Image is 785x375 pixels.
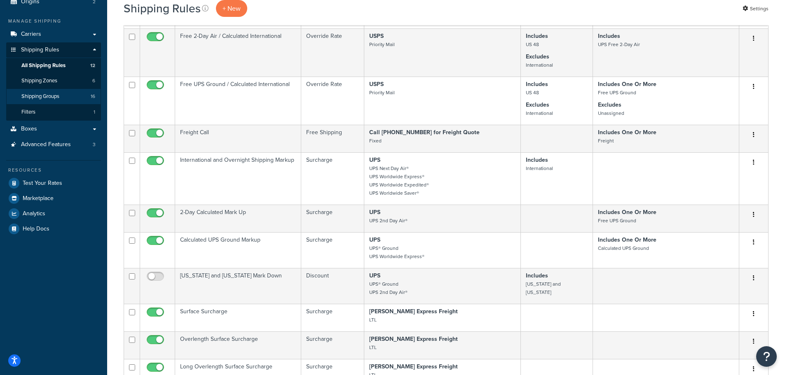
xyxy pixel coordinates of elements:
strong: Excludes [526,52,549,61]
span: 16 [91,93,95,100]
td: Override Rate [301,28,364,77]
span: All Shipping Rules [21,62,66,69]
strong: Includes [526,156,548,164]
small: UPS Free 2-Day Air [598,41,640,48]
td: [US_STATE] and [US_STATE] Mark Down [175,268,301,304]
li: Shipping Groups [6,89,101,104]
td: Surcharge [301,304,364,331]
span: Shipping Rules [21,47,59,54]
strong: Includes One Or More [598,80,656,89]
small: [US_STATE] and [US_STATE] [526,280,561,296]
small: UPS® Ground UPS 2nd Day Air® [369,280,408,296]
a: Settings [743,3,769,14]
span: Advanced Features [21,141,71,148]
span: 1 [94,109,95,116]
a: Boxes [6,121,101,137]
strong: [PERSON_NAME] Express Freight [369,362,458,371]
small: US 48 [526,41,539,48]
strong: Includes [598,32,620,40]
a: Advanced Features 3 [6,137,101,152]
td: Overlength Surface Surcharge [175,331,301,359]
li: Shipping Zones [6,73,101,89]
h1: Shipping Rules [124,0,201,16]
strong: Includes [526,271,548,280]
td: Discount [301,268,364,304]
small: UPS 2nd Day Air® [369,217,408,224]
small: Free UPS Ground [598,217,636,224]
td: Surcharge [301,232,364,268]
td: Free UPS Ground / Calculated International [175,77,301,125]
strong: Includes One Or More [598,208,656,217]
span: Analytics [23,210,45,217]
strong: UPS [369,271,380,280]
small: Priority Mail [369,41,395,48]
strong: Excludes [526,100,549,109]
strong: Includes One Or More [598,235,656,244]
small: International [526,61,553,69]
strong: Includes One Or More [598,128,656,137]
strong: [PERSON_NAME] Express Freight [369,335,458,343]
small: Unassigned [598,109,624,117]
small: UPS Next Day Air® UPS Worldwide Express® UPS Worldwide Expedited® UPS Worldwide Saver® [369,165,429,197]
span: 6 [92,77,95,84]
td: Surface Surcharge [175,304,301,331]
small: UPS® Ground UPS Worldwide Express® [369,245,424,260]
strong: UPS [369,208,380,217]
span: 12 [90,62,95,69]
button: Open Resource Center [756,346,777,367]
td: Override Rate [301,77,364,125]
strong: Excludes [598,100,621,109]
div: Resources [6,167,101,174]
small: Free UPS Ground [598,89,636,96]
li: Shipping Rules [6,42,101,121]
span: Help Docs [23,226,49,233]
span: 3 [93,141,96,148]
strong: Includes [526,80,548,89]
span: Marketplace [23,195,54,202]
strong: USPS [369,80,384,89]
span: Shipping Groups [21,93,59,100]
a: Marketplace [6,191,101,206]
span: Test Your Rates [23,180,62,187]
small: Calculated UPS Ground [598,245,649,252]
a: Shipping Rules [6,42,101,58]
span: Shipping Zones [21,77,57,84]
td: Surcharge [301,152,364,205]
td: Surcharge [301,331,364,359]
small: Freight [598,137,614,144]
small: International [526,165,553,172]
td: Freight Call [175,125,301,152]
a: Shipping Zones 6 [6,73,101,89]
li: Filters [6,105,101,120]
td: International and Overnight Shipping Markup [175,152,301,205]
strong: UPS [369,235,380,244]
li: All Shipping Rules [6,58,101,73]
span: Boxes [21,126,37,133]
td: Free 2-Day Air / Calculated International [175,28,301,77]
small: LTL [369,344,377,351]
span: Carriers [21,31,41,38]
a: Filters 1 [6,105,101,120]
small: Fixed [369,137,382,144]
li: Help Docs [6,221,101,236]
strong: [PERSON_NAME] Express Freight [369,307,458,316]
li: Advanced Features [6,137,101,152]
small: US 48 [526,89,539,96]
span: Filters [21,109,35,116]
a: Shipping Groups 16 [6,89,101,104]
strong: Call [PHONE_NUMBER] for Freight Quote [369,128,480,137]
a: Test Your Rates [6,176,101,191]
small: LTL [369,316,377,324]
td: 2-Day Calculated Mark Up [175,205,301,232]
strong: Includes [526,32,548,40]
small: Priority Mail [369,89,395,96]
td: Free Shipping [301,125,364,152]
li: Carriers [6,27,101,42]
div: Manage Shipping [6,18,101,25]
td: Calculated UPS Ground Markup [175,232,301,268]
td: Surcharge [301,205,364,232]
a: Analytics [6,206,101,221]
